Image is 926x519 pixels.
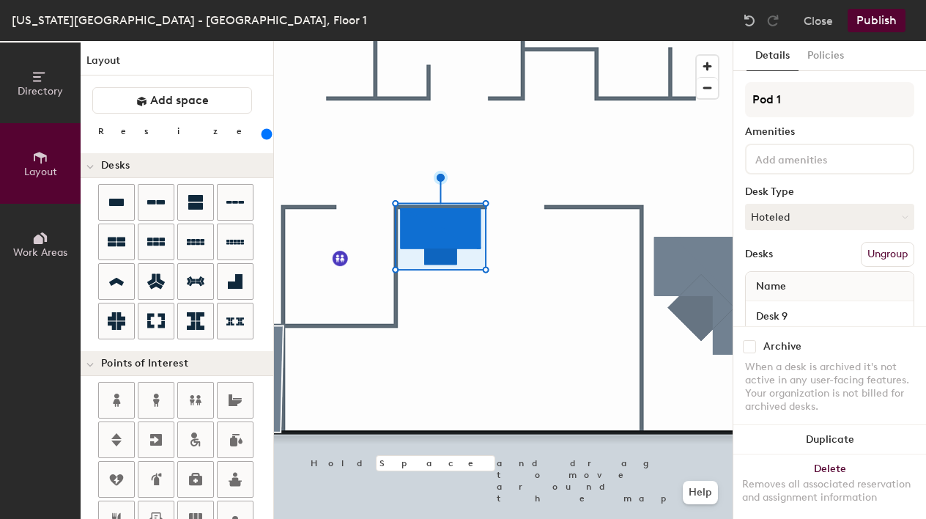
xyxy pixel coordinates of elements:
[752,150,884,167] input: Add amenities
[733,425,926,454] button: Duplicate
[98,125,260,137] div: Resize
[733,454,926,519] button: DeleteRemoves all associated reservation and assignment information
[745,204,914,230] button: Hoteled
[848,9,905,32] button: Publish
[18,85,63,97] span: Directory
[861,242,914,267] button: Ungroup
[150,93,209,108] span: Add space
[12,11,367,29] div: [US_STATE][GEOGRAPHIC_DATA] - [GEOGRAPHIC_DATA], Floor 1
[92,87,252,114] button: Add space
[745,186,914,198] div: Desk Type
[747,41,799,71] button: Details
[749,273,793,300] span: Name
[745,126,914,138] div: Amenities
[742,478,917,504] div: Removes all associated reservation and assignment information
[742,13,757,28] img: Undo
[745,249,773,260] div: Desks
[766,13,780,28] img: Redo
[13,246,67,259] span: Work Areas
[683,481,718,504] button: Help
[763,341,801,353] div: Archive
[101,160,130,172] span: Desks
[101,358,188,369] span: Points of Interest
[804,9,833,32] button: Close
[749,306,911,326] input: Unnamed desk
[24,166,57,178] span: Layout
[745,361,914,413] div: When a desk is archived it's not active in any user-facing features. Your organization is not bil...
[799,41,853,71] button: Policies
[81,53,273,76] h1: Layout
